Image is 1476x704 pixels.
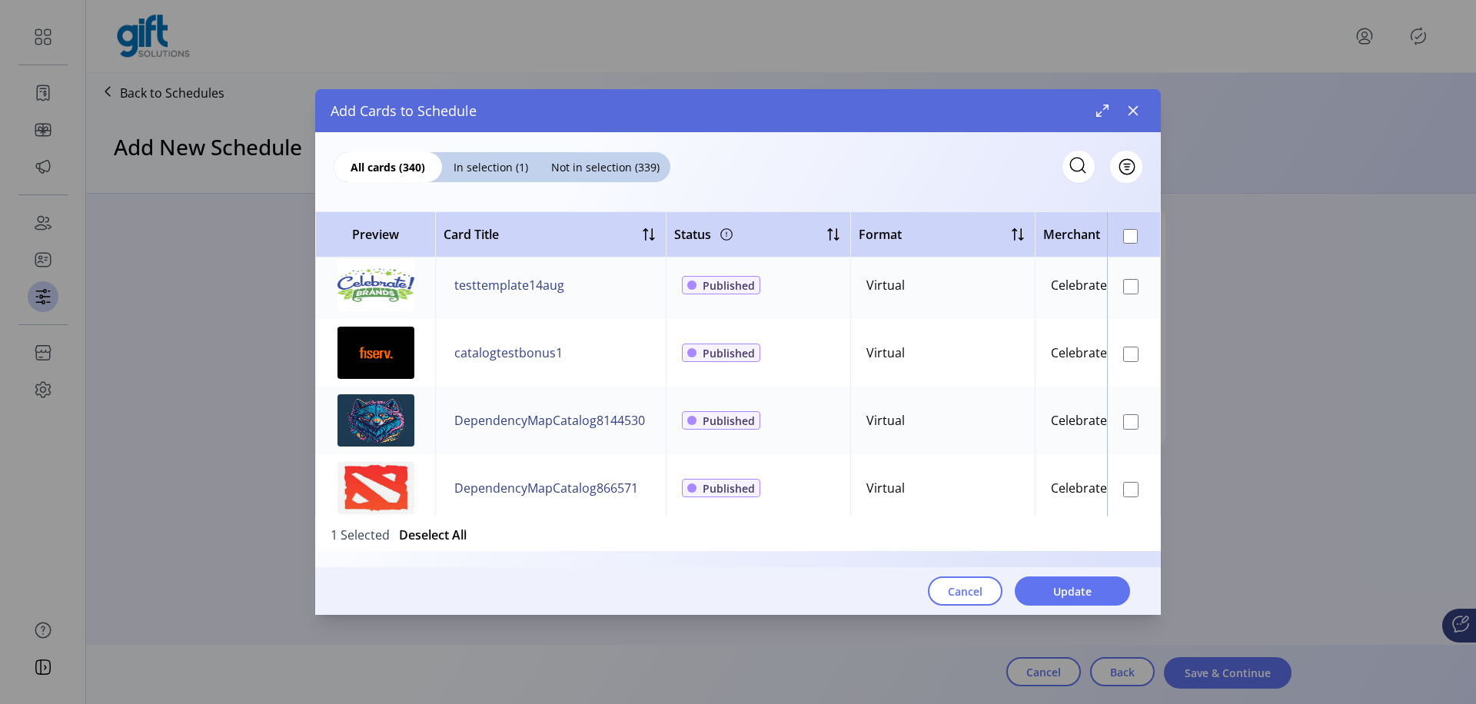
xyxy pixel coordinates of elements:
[703,413,755,429] span: Published
[1051,479,1152,497] div: Celebrate Brands
[928,576,1002,606] button: Cancel
[331,526,390,542] span: 1 Selected
[866,479,905,497] div: Virtual
[337,327,414,379] img: preview
[540,152,670,182] div: Not in selection (339)
[1051,344,1152,362] div: Celebrate Brands
[703,345,755,361] span: Published
[337,462,414,514] img: preview
[866,276,905,294] div: Virtual
[334,152,442,182] div: All cards (340)
[703,480,755,496] span: Published
[442,152,540,182] div: In selection (1)
[324,225,427,244] span: Preview
[1043,225,1100,244] span: Merchant
[444,225,499,244] span: Card Title
[451,408,648,433] button: DependencyMapCatalog8144530
[866,344,905,362] div: Virtual
[454,276,564,294] span: testtemplate14aug
[703,277,755,294] span: Published
[337,394,414,447] img: preview
[451,476,641,500] button: DependencyMapCatalog866571
[451,273,567,297] button: testtemplate14aug
[454,411,645,430] span: DependencyMapCatalog8144530
[540,159,670,175] span: Not in selection (339)
[454,344,563,362] span: catalogtestbonus1
[442,159,540,175] span: In selection (1)
[1051,276,1152,294] div: Celebrate Brands
[334,159,442,175] span: All cards (340)
[337,259,414,311] img: preview
[948,583,982,599] span: Cancel
[451,340,566,365] button: catalogtestbonus1
[674,222,736,247] div: Status
[1051,411,1152,430] div: Celebrate Brands
[1090,98,1115,123] button: Maximize
[331,101,477,121] span: Add Cards to Schedule
[454,479,638,497] span: DependencyMapCatalog866571
[1015,576,1130,606] button: Update
[399,526,467,544] button: Deselect All
[859,225,902,244] span: Format
[866,411,905,430] div: Virtual
[1110,151,1142,183] button: Filter Button
[1053,583,1092,599] span: Update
